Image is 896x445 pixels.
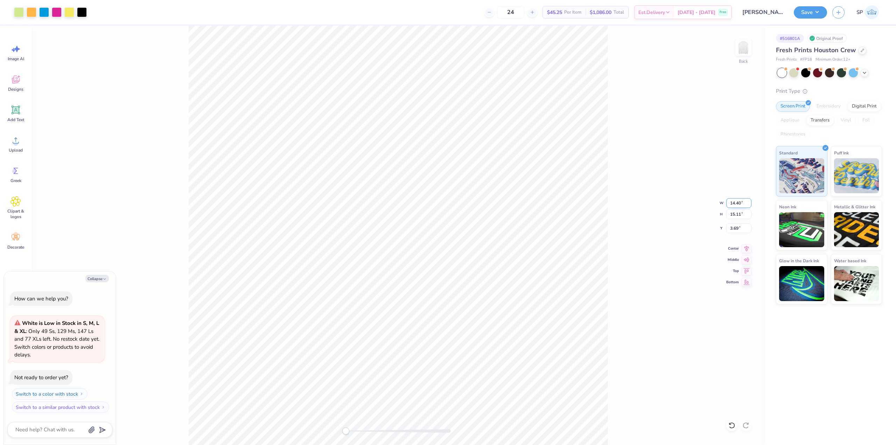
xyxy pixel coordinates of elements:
[79,392,84,396] img: Switch to a color with stock
[847,101,881,112] div: Digital Print
[865,5,879,19] img: Sean Pondales
[834,149,849,157] span: Puff Ink
[800,57,812,63] span: # FP18
[806,115,834,126] div: Transfers
[834,212,879,247] img: Metallic & Glitter Ink
[794,6,827,19] button: Save
[776,46,856,54] span: Fresh Prints Houston Crew
[497,6,524,19] input: – –
[14,295,68,302] div: How can we help you?
[776,101,810,112] div: Screen Print
[836,115,856,126] div: Vinyl
[779,158,824,193] img: Standard
[8,56,24,62] span: Image AI
[4,208,27,220] span: Clipart & logos
[14,320,99,358] span: : Only 49 Ss, 129 Ms, 147 Ls and 77 XLs left. No restock date yet. Switch colors or products to a...
[678,9,715,16] span: [DATE] - [DATE]
[7,244,24,250] span: Decorate
[14,374,68,381] div: Not ready to order yet?
[9,147,23,153] span: Upload
[726,246,739,251] span: Center
[739,58,748,64] div: Back
[737,5,789,19] input: Untitled Design
[807,34,847,43] div: Original Proof
[14,320,99,335] strong: White is Low in Stock in S, M, L & XL
[858,115,874,126] div: Foil
[776,87,882,95] div: Print Type
[10,178,21,183] span: Greek
[726,268,739,274] span: Top
[779,203,796,210] span: Neon Ink
[7,117,24,123] span: Add Text
[779,212,824,247] img: Neon Ink
[815,57,850,63] span: Minimum Order: 12 +
[564,9,581,16] span: Per Item
[776,129,810,140] div: Rhinestones
[12,402,109,413] button: Switch to a similar product with stock
[856,8,863,16] span: SP
[834,203,875,210] span: Metallic & Glitter Ink
[638,9,665,16] span: Est. Delivery
[590,9,611,16] span: $1,086.00
[342,427,349,434] div: Accessibility label
[779,149,798,157] span: Standard
[736,41,750,55] img: Back
[779,257,819,264] span: Glow in the Dark Ink
[101,405,105,409] img: Switch to a similar product with stock
[726,279,739,285] span: Bottom
[853,5,882,19] a: SP
[776,57,797,63] span: Fresh Prints
[547,9,562,16] span: $45.25
[614,9,624,16] span: Total
[776,115,804,126] div: Applique
[8,86,23,92] span: Designs
[834,158,879,193] img: Puff Ink
[834,266,879,301] img: Water based Ink
[834,257,866,264] span: Water based Ink
[720,10,726,15] span: Free
[12,388,87,399] button: Switch to a color with stock
[812,101,845,112] div: Embroidery
[726,257,739,263] span: Middle
[776,34,804,43] div: # 516801A
[779,266,824,301] img: Glow in the Dark Ink
[85,275,109,282] button: Collapse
